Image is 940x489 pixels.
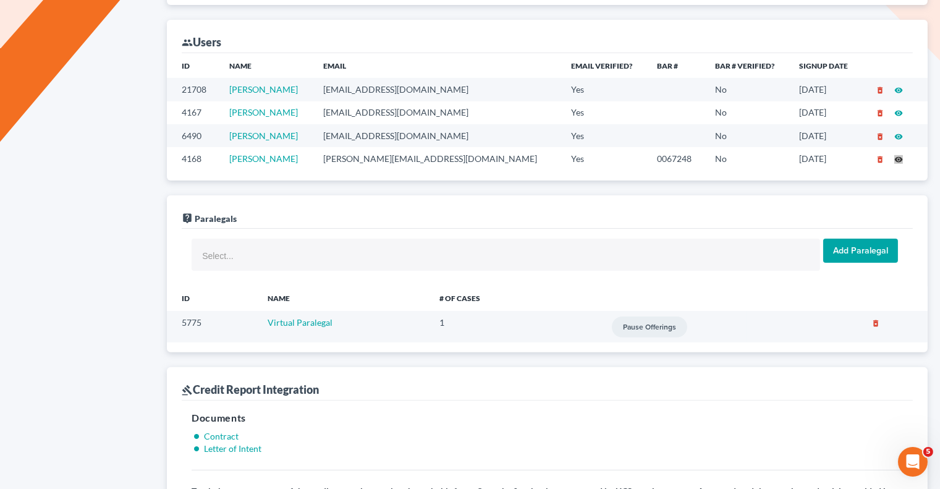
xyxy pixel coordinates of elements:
th: Signup Date [789,53,862,78]
i: visibility [894,86,903,95]
td: 0067248 [648,147,705,170]
td: Yes [561,124,647,147]
input: Add Paralegal [823,239,898,263]
td: 4168 [167,147,219,170]
a: [PERSON_NAME] [229,130,298,141]
td: [EMAIL_ADDRESS][DOMAIN_NAME] [313,124,561,147]
th: # of Cases [430,286,553,311]
th: Bar # Verified? [705,53,789,78]
th: Email [313,53,561,78]
div: Credit Report Integration [182,382,319,397]
i: gavel [182,385,193,396]
i: delete_forever [876,155,884,164]
td: No [705,101,789,124]
i: delete_forever [876,109,884,117]
th: ID [167,286,257,311]
th: Bar # [648,53,705,78]
a: delete_forever [876,84,884,95]
a: visibility [894,84,903,95]
a: delete_forever [876,153,884,164]
td: [EMAIL_ADDRESS][DOMAIN_NAME] [313,78,561,101]
td: [DATE] [789,101,862,124]
td: No [705,124,789,147]
a: [PERSON_NAME] [229,107,298,117]
i: delete_forever [876,86,884,95]
td: 1 [430,311,553,342]
i: live_help [182,213,193,224]
a: visibility [894,153,903,164]
a: Virtual Paralegal [268,317,332,328]
td: [EMAIL_ADDRESS][DOMAIN_NAME] [313,101,561,124]
a: [PERSON_NAME] [229,153,298,164]
td: 4167 [167,101,219,124]
span: Paralegals [195,213,237,224]
i: delete_forever [876,132,884,141]
td: 6490 [167,124,219,147]
i: visibility [894,155,903,164]
td: Yes [561,147,647,170]
th: Email Verified? [561,53,647,78]
th: ID [167,53,219,78]
td: No [705,78,789,101]
a: delete_forever [876,130,884,141]
th: NAME [258,286,430,311]
i: visibility [894,132,903,141]
td: 5775 [167,311,257,342]
td: [DATE] [789,78,862,101]
th: Name [219,53,313,78]
a: delete_forever [876,107,884,117]
td: [PERSON_NAME][EMAIL_ADDRESS][DOMAIN_NAME] [313,147,561,170]
a: visibility [894,107,903,117]
i: group [182,37,193,48]
div: Users [182,35,221,49]
iframe: Intercom live chat [898,447,928,477]
input: Pause offerings [612,317,687,338]
span: 5 [923,447,933,457]
td: [DATE] [789,147,862,170]
a: Letter of Intent [204,443,261,454]
td: 21708 [167,78,219,101]
td: Yes [561,101,647,124]
a: [PERSON_NAME] [229,84,298,95]
h5: Documents [192,410,903,425]
a: visibility [894,130,903,141]
a: Contract [204,431,239,441]
td: Yes [561,78,647,101]
button: delete_forever [849,319,903,328]
td: No [705,147,789,170]
i: visibility [894,109,903,117]
i: delete_forever [871,319,880,328]
td: [DATE] [789,124,862,147]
